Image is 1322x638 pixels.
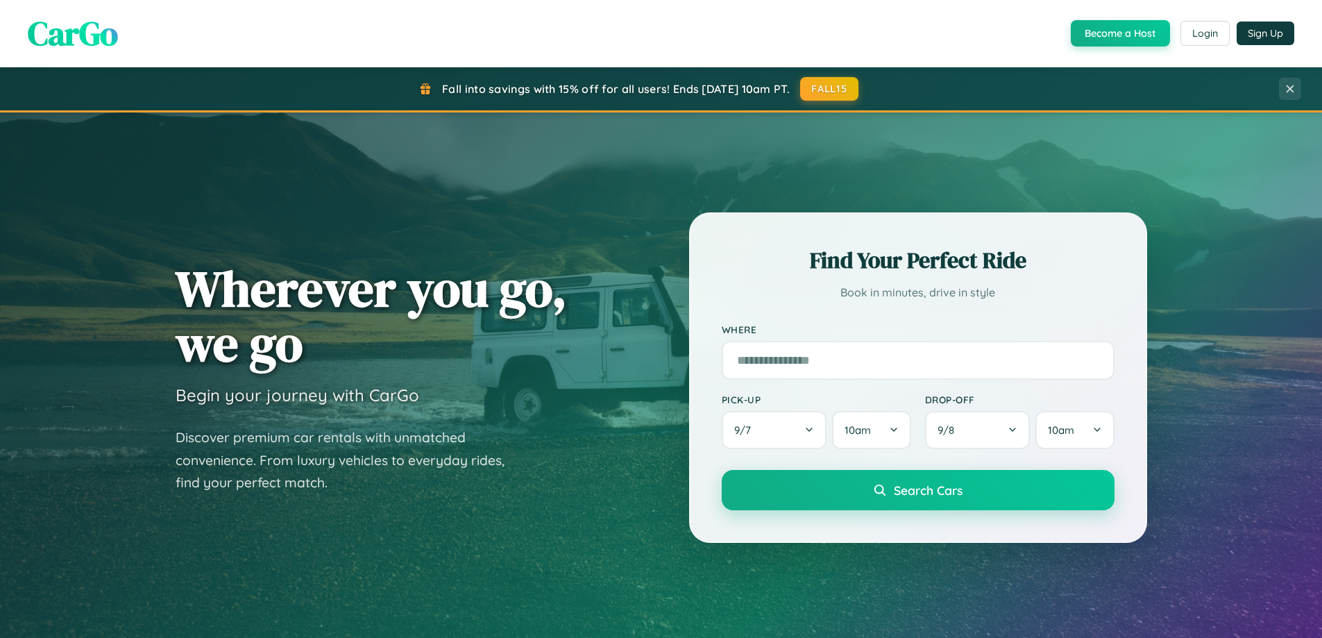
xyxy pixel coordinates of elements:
[176,426,523,494] p: Discover premium car rentals with unmatched convenience. From luxury vehicles to everyday rides, ...
[1048,423,1074,437] span: 10am
[800,77,858,101] button: FALL15
[1035,411,1114,449] button: 10am
[722,411,827,449] button: 9/7
[722,245,1115,276] h2: Find Your Perfect Ride
[722,324,1115,335] label: Where
[722,394,911,405] label: Pick-up
[938,423,961,437] span: 9 / 8
[176,261,567,371] h1: Wherever you go, we go
[832,411,910,449] button: 10am
[28,10,118,56] span: CarGo
[894,482,963,498] span: Search Cars
[1180,21,1230,46] button: Login
[1071,20,1170,47] button: Become a Host
[925,394,1115,405] label: Drop-off
[176,385,419,405] h3: Begin your journey with CarGo
[734,423,758,437] span: 9 / 7
[1237,22,1294,45] button: Sign Up
[845,423,871,437] span: 10am
[925,411,1031,449] button: 9/8
[442,82,790,96] span: Fall into savings with 15% off for all users! Ends [DATE] 10am PT.
[722,283,1115,303] p: Book in minutes, drive in style
[722,470,1115,510] button: Search Cars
